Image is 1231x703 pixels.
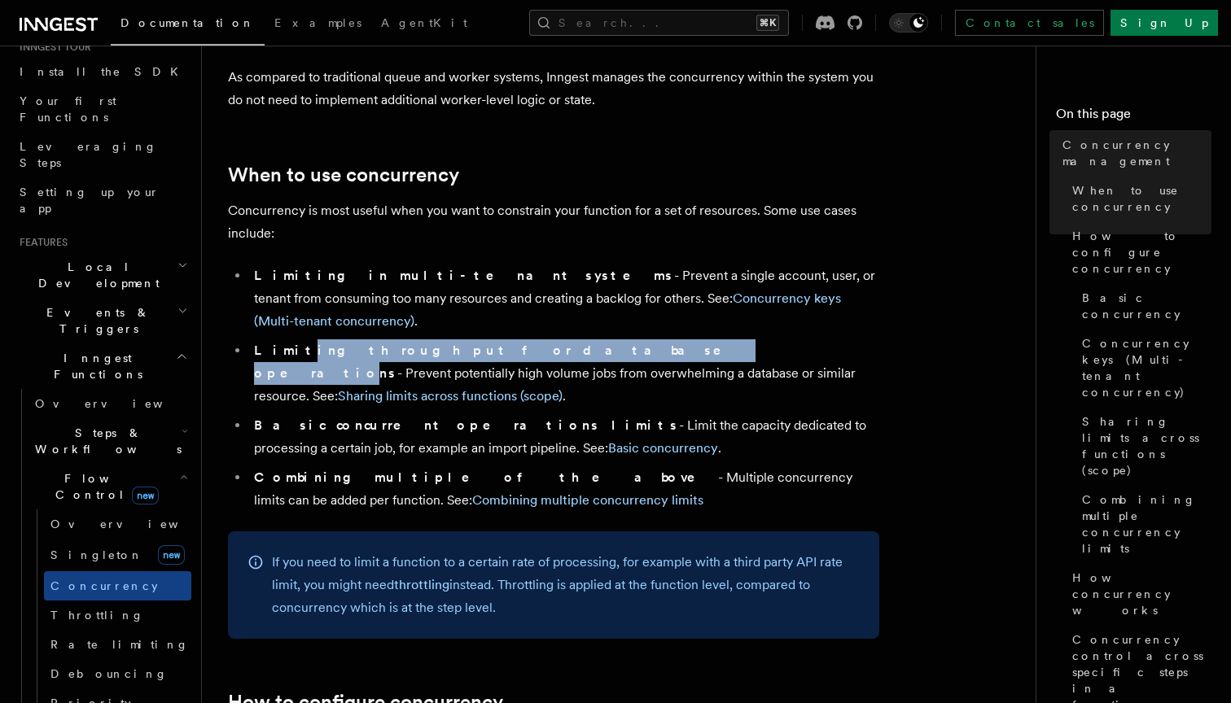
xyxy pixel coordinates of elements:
[20,186,160,215] span: Setting up your app
[13,86,191,132] a: Your first Functions
[472,492,703,508] a: Combining multiple concurrency limits
[249,414,879,460] li: - Limit the capacity dedicated to processing a certain job, for example an import pipeline. See: .
[228,199,879,245] p: Concurrency is most useful when you want to constrain your function for a set of resources. Some ...
[228,66,879,111] p: As compared to traditional queue and worker systems, Inngest manages the concurrency within the s...
[50,579,158,592] span: Concurrency
[1082,413,1211,478] span: Sharing limits across functions (scope)
[756,15,779,31] kbd: ⌘K
[50,548,143,561] span: Singleton
[120,16,255,29] span: Documentation
[13,304,177,337] span: Events & Triggers
[889,13,928,33] button: Toggle dark mode
[35,397,203,410] span: Overview
[28,425,182,457] span: Steps & Workflows
[158,545,185,565] span: new
[338,388,563,404] a: Sharing limits across functions (scope)
[50,667,168,680] span: Debouncing
[381,16,467,29] span: AgentKit
[13,350,176,382] span: Inngest Functions
[228,164,459,186] a: When to use concurrency
[254,268,674,283] strong: Limiting in multi-tenant systems
[1075,283,1211,329] a: Basic concurrency
[1075,407,1211,485] a: Sharing limits across functions (scope)
[394,577,449,592] a: throttling
[13,236,68,249] span: Features
[13,343,191,389] button: Inngest Functions
[1066,563,1211,625] a: How concurrency works
[28,470,179,503] span: Flow Control
[254,343,744,381] strong: Limiting throughput for database operations
[274,16,361,29] span: Examples
[28,389,191,418] a: Overview
[1066,176,1211,221] a: When to use concurrency
[272,551,860,619] p: If you need to limit a function to a certain rate of processing, for example with a third party A...
[50,638,189,651] span: Rate limiting
[249,339,879,408] li: - Prevent potentially high volume jobs from overwhelming a database or similar resource. See: .
[254,469,718,485] strong: Combining multiple of the above
[50,609,144,622] span: Throttling
[13,132,191,177] a: Leveraging Steps
[1056,130,1211,176] a: Concurrency management
[50,517,218,531] span: Overview
[28,464,191,509] button: Flow Controlnew
[44,509,191,539] a: Overview
[249,466,879,512] li: - Multiple concurrency limits can be added per function. See:
[20,140,157,169] span: Leveraging Steps
[254,417,679,433] strong: Basic concurrent operations limits
[1082,290,1211,322] span: Basic concurrency
[28,418,191,464] button: Steps & Workflows
[1111,10,1218,36] a: Sign Up
[529,10,789,36] button: Search...⌘K
[608,440,718,456] a: Basic concurrency
[249,264,879,333] li: - Prevent a single account, user, or tenant from consuming too many resources and creating a back...
[44,659,191,688] a: Debouncing
[13,298,191,343] button: Events & Triggers
[1062,137,1211,169] span: Concurrency management
[13,252,191,298] button: Local Development
[44,630,191,659] a: Rate limiting
[13,177,191,223] a: Setting up your app
[132,487,159,504] span: new
[13,57,191,86] a: Install the SDK
[1072,182,1211,215] span: When to use concurrency
[44,571,191,600] a: Concurrency
[20,65,188,78] span: Install the SDK
[1075,485,1211,563] a: Combining multiple concurrency limits
[1066,221,1211,283] a: How to configure concurrency
[1075,329,1211,407] a: Concurrency keys (Multi-tenant concurrency)
[13,41,91,54] span: Inngest tour
[44,600,191,630] a: Throttling
[371,5,477,44] a: AgentKit
[1082,491,1211,557] span: Combining multiple concurrency limits
[955,10,1104,36] a: Contact sales
[1056,104,1211,130] h4: On this page
[20,94,116,124] span: Your first Functions
[44,539,191,571] a: Singletonnew
[1082,335,1211,400] span: Concurrency keys (Multi-tenant concurrency)
[265,5,371,44] a: Examples
[1072,570,1211,618] span: How concurrency works
[1072,228,1211,277] span: How to configure concurrency
[13,259,177,291] span: Local Development
[111,5,265,46] a: Documentation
